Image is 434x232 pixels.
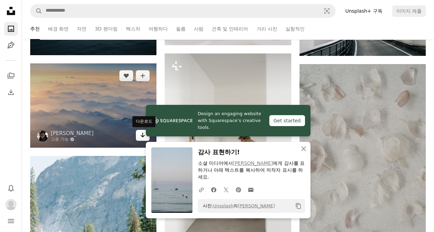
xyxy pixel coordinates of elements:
[4,38,18,52] a: 일러스트
[132,116,156,127] div: 다운로드
[4,214,18,228] button: 메뉴
[392,5,426,16] button: 이미지 제출
[208,183,220,196] a: Facebook에 공유
[220,183,232,196] a: Twitter에 공유
[30,4,336,18] form: 사이트 전체에서 이미지 찾기
[4,198,18,211] button: 프로필
[5,199,16,210] img: 사용자 Jiyun Ryu의 아바타
[300,156,426,162] a: 질감이 있는 표면에 흩어진 마늘 정향과 껍질
[4,4,18,19] a: 홈 — Unsplash
[31,4,42,17] button: Unsplash 검색
[151,115,192,126] img: file-1606177908946-d1eed1cbe4f5image
[30,63,156,148] img: 일출 시 구름 속에서 산맥 봉우리가 나타납니다.
[198,147,305,157] h3: 감사 표현하기!
[149,18,168,40] a: 여행하다
[119,70,133,81] button: 좋아요
[126,18,140,40] a: 텍스처
[4,85,18,99] a: 다운로드 내역
[198,110,264,131] span: Design an engaging website with Squarespace’s creative tools.
[212,18,248,40] a: 건축 및 인테리어
[199,200,275,211] span: 사진: 의
[293,200,304,212] button: 클립보드에 복사하기
[319,4,335,17] button: 시각적 검색
[48,18,69,40] a: 배경 화면
[238,203,275,208] a: [PERSON_NAME]
[245,183,257,196] a: 이메일로 공유에 공유
[95,18,117,40] a: 3D 렌더링
[194,18,203,40] a: 사람
[136,130,150,141] a: 다운로드
[146,105,310,136] a: Design an engaging website with Squarespace’s creative tools.Get started
[37,131,48,142] img: Andreas Slotosch의 프로필로 이동
[30,102,156,108] a: 일출 시 구름 속에서 산맥 봉우리가 나타납니다.
[285,18,305,40] a: 실험적인
[51,137,94,142] a: 고용 가능
[198,160,305,181] p: 소셜 미디어에서 에게 감사를 표하거나 아래 텍스트를 복사하여 저작자 표시를 하세요.
[269,115,305,126] div: Get started
[4,22,18,36] a: 사진
[233,160,273,166] a: [PERSON_NAME]
[51,130,94,137] a: [PERSON_NAME]
[257,18,277,40] a: 거리 사진
[77,18,86,40] a: 자연
[4,69,18,83] a: 컬렉션
[136,70,150,81] button: 컬렉션에 추가
[176,18,186,40] a: 필름
[4,181,18,195] button: 알림
[213,203,233,208] a: Unsplash
[232,183,245,196] a: Pinterest에 공유
[341,5,386,16] a: Unsplash+ 구독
